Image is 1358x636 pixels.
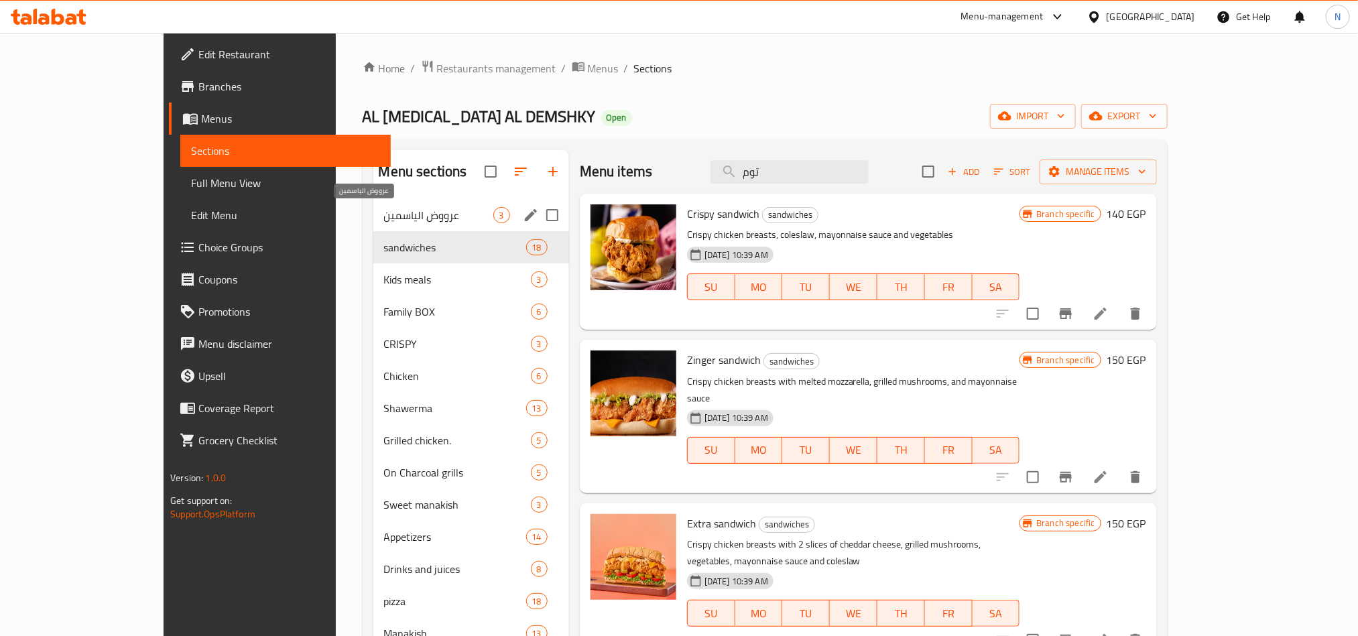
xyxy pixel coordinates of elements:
span: Chicken [384,368,531,384]
li: / [562,60,566,76]
span: 3 [494,209,509,222]
span: WE [835,440,872,460]
a: Menu disclaimer [169,328,390,360]
span: 3 [532,273,547,286]
img: Extra sandwich [591,514,676,600]
button: MO [735,437,783,464]
span: FR [930,440,967,460]
div: sandwiches [759,517,815,533]
span: Family BOX [384,304,531,320]
span: Zinger sandwich [687,350,761,370]
span: 18 [527,241,547,254]
span: TU [788,604,824,623]
button: WE [830,273,877,300]
div: Sweet manakish [384,497,531,513]
span: Manage items [1050,164,1146,180]
button: import [990,104,1076,129]
div: Appetizers [384,529,526,545]
span: Choice Groups [198,239,379,255]
span: MO [741,604,778,623]
div: عرووض الياسمين3edit [373,199,569,231]
a: Support.OpsPlatform [170,505,255,523]
button: Sort [991,162,1034,182]
span: Edit Restaurant [198,46,379,62]
div: Drinks and juices8 [373,553,569,585]
span: 3 [532,499,547,511]
span: 5 [532,434,547,447]
span: 6 [532,370,547,383]
span: Promotions [198,304,379,320]
li: / [624,60,629,76]
input: search [711,160,869,184]
span: Full Menu View [191,175,379,191]
div: pizza [384,593,526,609]
h6: 150 EGP [1107,351,1146,369]
span: On Charcoal grills [384,464,531,481]
a: Branches [169,70,390,103]
p: Crispy chicken breasts with melted mozzarella, grilled mushrooms, and mayonnaise sauce [687,373,1020,407]
button: Add section [537,155,569,188]
div: [GEOGRAPHIC_DATA] [1107,9,1195,24]
button: MO [735,273,783,300]
div: items [493,207,510,223]
button: FR [925,600,973,627]
span: 13 [527,402,547,415]
span: [DATE] 10:39 AM [699,411,774,424]
span: SU [693,440,730,460]
span: 3 [532,338,547,351]
span: WE [835,277,872,297]
button: SU [687,437,735,464]
a: Sections [180,135,390,167]
a: Upsell [169,360,390,392]
button: TU [782,273,830,300]
button: SA [973,437,1020,464]
span: Sort items [985,162,1040,182]
a: Edit menu item [1093,469,1109,485]
button: edit [521,205,541,225]
div: items [526,400,548,416]
div: items [531,304,548,320]
span: Menus [201,111,379,127]
button: SA [973,273,1020,300]
button: MO [735,600,783,627]
a: Choice Groups [169,231,390,263]
button: WE [830,437,877,464]
div: sandwiches [763,353,820,369]
button: TU [782,437,830,464]
button: TU [782,600,830,627]
h6: 150 EGP [1107,514,1146,533]
span: Sections [191,143,379,159]
button: FR [925,437,973,464]
span: Sections [634,60,672,76]
span: sandwiches [764,354,819,369]
span: Kids meals [384,271,531,288]
div: items [531,271,548,288]
span: SA [978,604,1015,623]
a: Edit menu item [1093,306,1109,322]
div: Menu-management [961,9,1044,25]
span: export [1092,108,1157,125]
div: items [531,464,548,481]
span: Branches [198,78,379,94]
span: sandwiches [759,517,814,532]
span: import [1001,108,1065,125]
span: Branch specific [1031,208,1100,220]
div: items [531,497,548,513]
span: Version: [170,469,203,487]
div: Shawerma13 [373,392,569,424]
a: Menus [169,103,390,135]
div: Grilled chicken.5 [373,424,569,456]
span: TU [788,440,824,460]
span: Menus [588,60,619,76]
a: Promotions [169,296,390,328]
div: sandwiches18 [373,231,569,263]
span: Crispy sandwich [687,204,759,224]
span: 6 [532,306,547,318]
span: [DATE] 10:39 AM [699,249,774,261]
span: 1.0.0 [206,469,227,487]
span: TH [883,277,920,297]
span: 14 [527,531,547,544]
a: Coupons [169,263,390,296]
div: items [526,239,548,255]
span: Sort sections [505,155,537,188]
